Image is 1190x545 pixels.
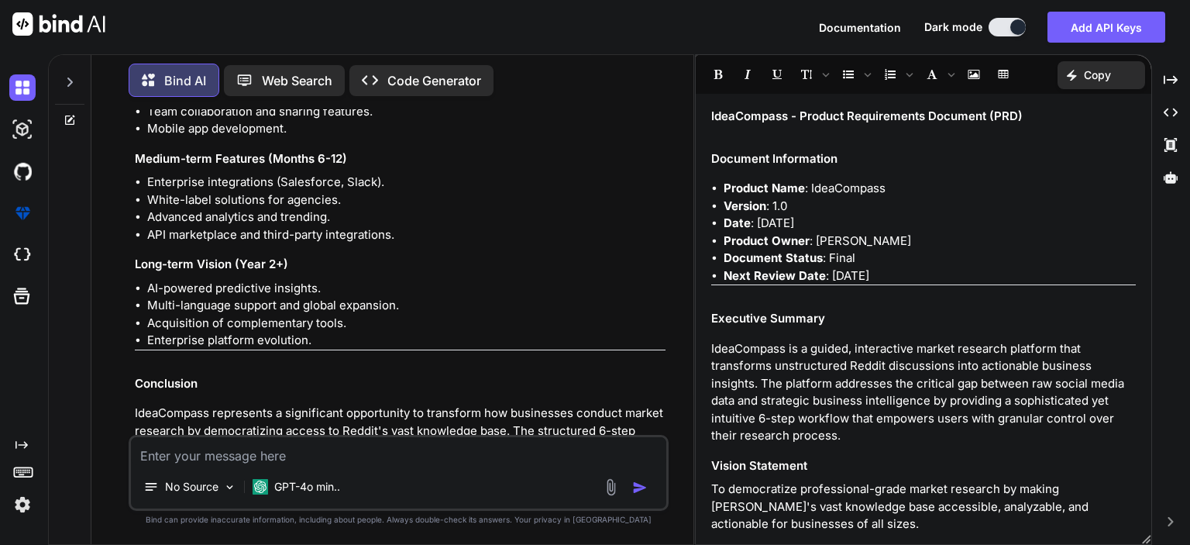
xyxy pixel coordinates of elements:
[711,457,1136,475] h3: Vision Statement
[876,61,917,88] span: Insert Ordered List
[834,61,875,88] span: Insert Unordered List
[12,12,105,36] img: Bind AI
[387,71,481,90] p: Code Generator
[147,120,666,138] li: Mobile app development.
[632,480,648,495] img: icon
[135,150,666,168] h3: Medium-term Features (Months 6-12)
[711,340,1136,445] p: IdeaCompass is a guided, interactive market research platform that transforms unstructured Reddit...
[724,250,823,265] strong: Document Status
[711,108,1136,126] h1: IdeaCompass - Product Requirements Document (PRD)
[262,71,332,90] p: Web Search
[763,61,791,88] span: Underline
[9,116,36,143] img: darkAi-studio
[147,209,666,226] li: Advanced analytics and trending.
[960,61,988,88] span: Insert Image
[147,103,666,121] li: Team collaboration and sharing features.
[274,479,340,495] p: GPT-4o min..
[724,198,766,213] strong: Version
[819,19,901,36] button: Documentation
[147,315,666,333] li: Acquisition of complementary tools.
[9,200,36,226] img: premium
[711,150,1136,168] h2: Document Information
[147,191,666,209] li: White-label solutions for agencies.
[1084,67,1111,83] p: Copy
[147,226,666,244] li: API marketplace and third-party integrations.
[724,267,1136,285] li: : [DATE]
[793,61,833,88] span: Font size
[704,61,732,88] span: Bold
[9,158,36,185] img: githubDark
[223,481,236,494] img: Pick Models
[711,481,1136,533] p: To democratize professional-grade market research by making [PERSON_NAME]'s vast knowledge base a...
[147,332,666,350] li: Enterprise platform evolution.
[724,181,805,195] strong: Product Name
[724,268,826,283] strong: Next Review Date
[724,215,1136,233] li: : [DATE]
[602,478,620,496] img: attachment
[135,256,666,274] h3: Long-term Vision (Year 2+)
[164,71,206,90] p: Bind AI
[9,242,36,268] img: cloudideIcon
[724,233,1136,250] li: : [PERSON_NAME]
[9,74,36,101] img: darkChat
[253,479,268,495] img: GPT-4o mini
[724,198,1136,216] li: : 1.0
[918,61,958,88] span: Font family
[135,405,666,474] p: IdeaCompass represents a significant opportunity to transform how businesses conduct market resea...
[989,61,1017,88] span: Insert table
[1047,12,1165,43] button: Add API Keys
[147,297,666,315] li: Multi-language support and global expansion.
[724,233,810,248] strong: Product Owner
[147,280,666,298] li: AI-powered predictive insights.
[9,492,36,518] img: settings
[724,250,1136,267] li: : Final
[135,375,666,393] h2: Conclusion
[724,216,751,230] strong: Date
[129,514,669,526] p: Bind can provide inaccurate information, including about people. Always double-check its answers....
[147,174,666,191] li: Enterprise integrations (Salesforce, Slack).
[924,19,982,35] span: Dark mode
[819,21,901,34] span: Documentation
[734,61,762,88] span: Italic
[711,310,1136,328] h2: Executive Summary
[165,479,218,495] p: No Source
[724,180,1136,198] li: : IdeaCompass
